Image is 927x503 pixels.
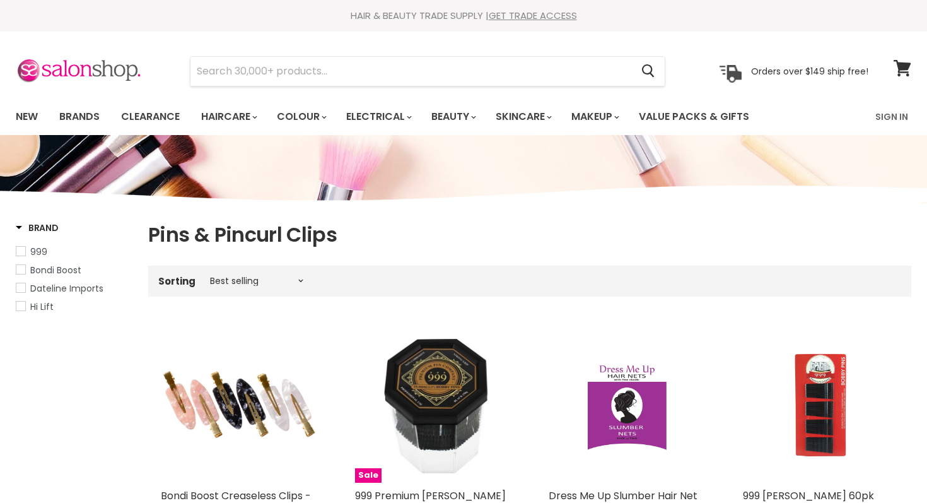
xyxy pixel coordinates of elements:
a: Colour [267,104,334,130]
a: Makeup [562,104,627,130]
img: 999 Bobby Pins 60pk [769,327,873,483]
a: Beauty [422,104,484,130]
a: Skincare [486,104,559,130]
a: Bondi Boost Creaseless Clips - 6 Pack [161,327,317,483]
span: Hi Lift [30,300,54,313]
span: 999 [30,246,47,258]
ul: Main menu [6,98,813,135]
a: Brands [50,104,109,130]
a: Value Packs & Gifts [629,104,759,130]
a: Dress Me Up Slumber Hair Net [549,327,705,483]
a: Clearance [112,104,189,130]
input: Search [190,57,631,86]
a: Dateline Imports [16,281,132,295]
a: Dress Me Up Slumber Hair Net [549,488,697,503]
h3: Brand [16,222,59,234]
span: Bondi Boost [30,264,81,276]
a: New [6,104,47,130]
a: GET TRADE ACCESS [489,9,577,22]
a: Bondi Boost [16,263,132,277]
a: 999 Premium Bobby Pins 1.5”Sale [355,327,511,483]
img: Dress Me Up Slumber Hair Net [574,327,679,483]
a: Sign In [868,104,916,130]
a: 999 Bobby Pins 60pk [743,327,899,483]
span: Sale [355,468,382,483]
span: Dateline Imports [30,282,103,295]
a: Haircare [192,104,265,130]
h1: Pins & Pincurl Clips [148,222,911,248]
a: 999 [16,245,132,259]
a: Hi Lift [16,300,132,314]
button: Search [631,57,665,86]
a: 999 [PERSON_NAME] 60pk [743,488,874,503]
form: Product [190,56,665,86]
img: Bondi Boost Creaseless Clips - 6 Pack [161,358,317,453]
p: Orders over $149 ship free! [751,65,868,76]
a: Electrical [337,104,419,130]
label: Sorting [158,276,195,287]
